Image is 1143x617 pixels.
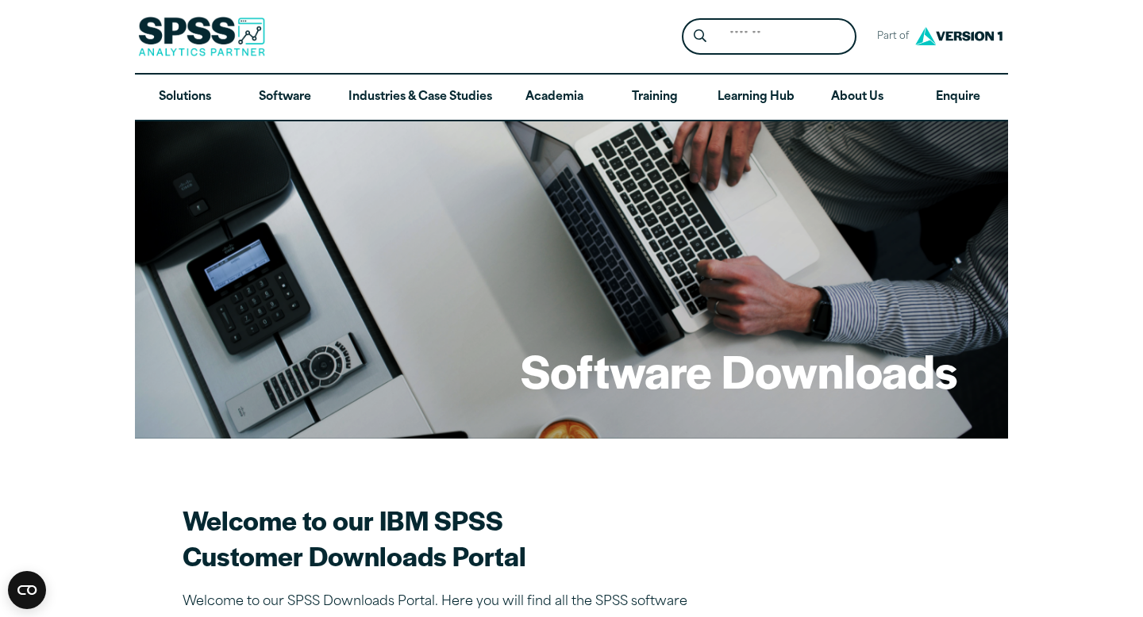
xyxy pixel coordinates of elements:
button: Open CMP widget [8,571,46,609]
img: SPSS Analytics Partner [138,17,265,56]
h1: Software Downloads [521,339,957,401]
img: Version1 Logo [911,21,1006,51]
a: Industries & Case Studies [336,75,505,121]
a: Academia [505,75,605,121]
a: About Us [807,75,907,121]
a: Solutions [135,75,235,121]
h2: Welcome to our IBM SPSS Customer Downloads Portal [183,502,738,573]
form: Site Header Search Form [682,18,856,56]
a: Software [235,75,335,121]
a: Enquire [908,75,1008,121]
a: Learning Hub [705,75,807,121]
svg: Search magnifying glass icon [694,29,706,43]
a: Training [605,75,705,121]
span: Part of [869,25,911,48]
nav: Desktop version of site main menu [135,75,1008,121]
button: Search magnifying glass icon [686,22,715,52]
